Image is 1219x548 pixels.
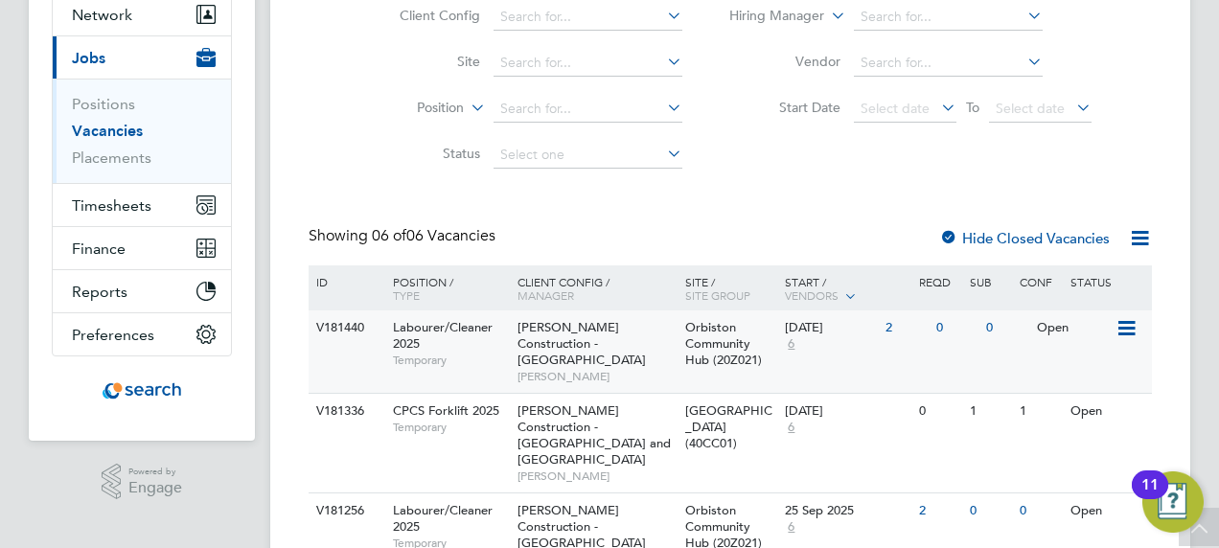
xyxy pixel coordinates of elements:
span: Reports [72,283,127,301]
input: Search for... [494,96,682,123]
span: [PERSON_NAME] [517,369,676,384]
div: Status [1066,265,1149,298]
div: V181336 [311,394,379,429]
div: [DATE] [785,403,909,420]
span: CPCS Forklift 2025 [393,402,499,419]
span: [PERSON_NAME] Construction - [GEOGRAPHIC_DATA] and [GEOGRAPHIC_DATA] [517,402,671,468]
span: Type [393,287,420,303]
div: Conf [1015,265,1065,298]
span: 06 of [372,226,406,245]
a: Placements [72,148,151,167]
span: [GEOGRAPHIC_DATA] (40CC01) [685,402,772,451]
a: Positions [72,95,135,113]
input: Select one [494,142,682,169]
span: 6 [785,336,797,353]
div: 2 [881,310,931,346]
span: Vendors [785,287,839,303]
div: 0 [931,310,981,346]
div: Sub [965,265,1015,298]
span: 06 Vacancies [372,226,495,245]
label: Hide Closed Vacancies [939,229,1110,247]
div: V181256 [311,493,379,529]
span: Labourer/Cleaner 2025 [393,319,493,352]
div: V181440 [311,310,379,346]
span: Timesheets [72,196,151,215]
span: Network [72,6,132,24]
a: Vacancies [72,122,143,140]
div: 11 [1141,485,1159,510]
input: Search for... [854,4,1043,31]
label: Site [370,53,480,70]
span: Select date [861,100,930,117]
label: Start Date [730,99,840,116]
span: Engage [128,480,182,496]
span: Jobs [72,49,105,67]
span: [PERSON_NAME] Construction - [GEOGRAPHIC_DATA] [517,319,646,368]
div: Position / [379,265,513,311]
div: Start / [780,265,914,313]
button: Open Resource Center, 11 new notifications [1142,471,1204,533]
button: Reports [53,270,231,312]
input: Search for... [854,50,1043,77]
div: Open [1032,310,1115,346]
button: Timesheets [53,184,231,226]
div: [DATE] [785,320,876,336]
div: Open [1066,493,1149,529]
span: Select date [996,100,1065,117]
span: [PERSON_NAME] [517,468,676,484]
span: Site Group [685,287,750,303]
span: Manager [517,287,574,303]
input: Search for... [494,50,682,77]
div: 2 [914,493,964,529]
div: Jobs [53,79,231,183]
label: Position [354,99,464,118]
span: Preferences [72,326,154,344]
div: 25 Sep 2025 [785,503,909,519]
div: 0 [1015,493,1065,529]
button: Jobs [53,36,231,79]
img: searchconsultancy-logo-retina.png [103,376,182,406]
div: Open [1066,394,1149,429]
div: ID [311,265,379,298]
span: Finance [72,240,126,258]
span: 6 [785,420,797,436]
div: Reqd [914,265,964,298]
label: Status [370,145,480,162]
div: Showing [309,226,499,246]
label: Hiring Manager [714,7,824,26]
div: Client Config / [513,265,680,311]
label: Vendor [730,53,840,70]
div: 1 [965,394,1015,429]
a: Powered byEngage [102,464,183,500]
span: Orbiston Community Hub (20Z021) [685,319,762,368]
div: 0 [965,493,1015,529]
span: Temporary [393,353,508,368]
span: Temporary [393,420,508,435]
label: Client Config [370,7,480,24]
div: 0 [981,310,1031,346]
input: Search for... [494,4,682,31]
div: 1 [1015,394,1065,429]
span: 6 [785,519,797,536]
span: To [960,95,985,120]
button: Finance [53,227,231,269]
div: 0 [914,394,964,429]
a: Go to home page [52,376,232,406]
button: Preferences [53,313,231,355]
span: Labourer/Cleaner 2025 [393,502,493,535]
div: Site / [680,265,781,311]
span: Powered by [128,464,182,480]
